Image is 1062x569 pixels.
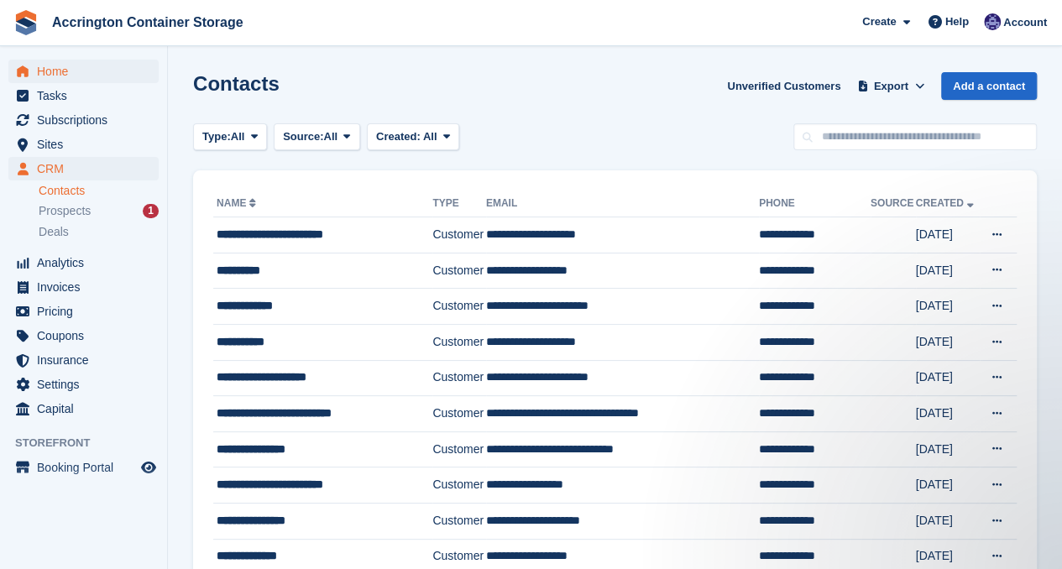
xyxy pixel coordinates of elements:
[193,123,267,151] button: Type: All
[916,431,981,467] td: [DATE]
[8,397,159,420] a: menu
[37,324,138,347] span: Coupons
[8,373,159,396] a: menu
[432,253,486,289] td: Customer
[8,275,159,299] a: menu
[486,191,759,217] th: Email
[8,251,159,274] a: menu
[8,300,159,323] a: menu
[759,191,871,217] th: Phone
[37,348,138,372] span: Insurance
[432,360,486,396] td: Customer
[432,503,486,539] td: Customer
[324,128,338,145] span: All
[432,191,486,217] th: Type
[941,72,1037,100] a: Add a contact
[916,197,977,209] a: Created
[37,84,138,107] span: Tasks
[916,396,981,432] td: [DATE]
[376,130,421,143] span: Created:
[143,204,159,218] div: 1
[720,72,847,100] a: Unverified Customers
[37,300,138,323] span: Pricing
[432,396,486,432] td: Customer
[8,60,159,83] a: menu
[283,128,323,145] span: Source:
[432,324,486,360] td: Customer
[139,457,159,478] a: Preview store
[15,435,167,452] span: Storefront
[8,324,159,347] a: menu
[8,108,159,132] a: menu
[37,60,138,83] span: Home
[37,275,138,299] span: Invoices
[8,456,159,479] a: menu
[916,289,981,325] td: [DATE]
[862,13,896,30] span: Create
[8,348,159,372] a: menu
[37,456,138,479] span: Booking Portal
[432,217,486,253] td: Customer
[916,360,981,396] td: [DATE]
[945,13,969,30] span: Help
[432,289,486,325] td: Customer
[432,431,486,467] td: Customer
[916,467,981,504] td: [DATE]
[274,123,360,151] button: Source: All
[984,13,1001,30] img: Jacob Connolly
[916,217,981,253] td: [DATE]
[202,128,231,145] span: Type:
[423,130,437,143] span: All
[39,202,159,220] a: Prospects 1
[217,197,259,209] a: Name
[37,157,138,180] span: CRM
[367,123,459,151] button: Created: All
[37,133,138,156] span: Sites
[916,324,981,360] td: [DATE]
[231,128,245,145] span: All
[13,10,39,35] img: stora-icon-8386f47178a22dfd0bd8f6a31ec36ba5ce8667c1dd55bd0f319d3a0aa187defe.svg
[1003,14,1047,31] span: Account
[916,503,981,539] td: [DATE]
[39,183,159,199] a: Contacts
[871,191,916,217] th: Source
[37,397,138,420] span: Capital
[432,467,486,504] td: Customer
[854,72,928,100] button: Export
[39,224,69,240] span: Deals
[37,373,138,396] span: Settings
[39,223,159,241] a: Deals
[45,8,250,36] a: Accrington Container Storage
[193,72,280,95] h1: Contacts
[8,157,159,180] a: menu
[39,203,91,219] span: Prospects
[8,84,159,107] a: menu
[874,78,908,95] span: Export
[8,133,159,156] a: menu
[916,253,981,289] td: [DATE]
[37,251,138,274] span: Analytics
[37,108,138,132] span: Subscriptions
